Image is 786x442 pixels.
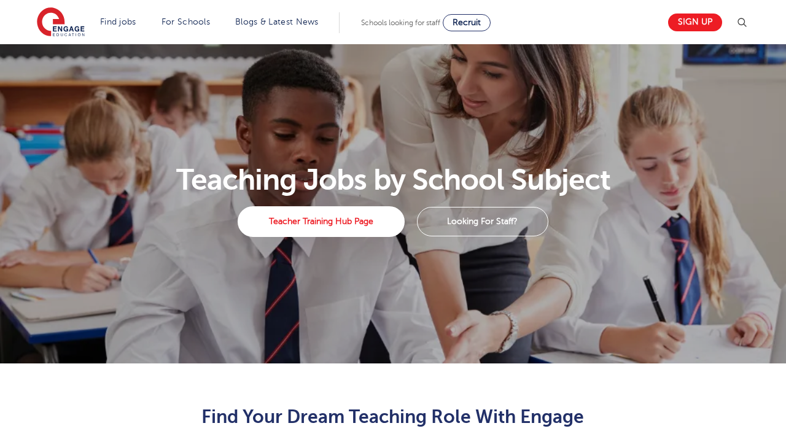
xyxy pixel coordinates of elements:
h1: Teaching Jobs by School Subject [30,165,757,195]
img: Engage Education [37,7,85,38]
a: Find jobs [100,17,136,26]
a: Recruit [443,14,491,31]
a: Sign up [668,14,722,31]
span: Schools looking for staff [361,18,440,27]
a: Looking For Staff? [417,207,548,236]
a: For Schools [161,17,210,26]
h2: Find Your Dream Teaching Role With Engage [92,406,695,427]
span: Recruit [453,18,481,27]
a: Blogs & Latest News [235,17,319,26]
a: Teacher Training Hub Page [238,206,404,237]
